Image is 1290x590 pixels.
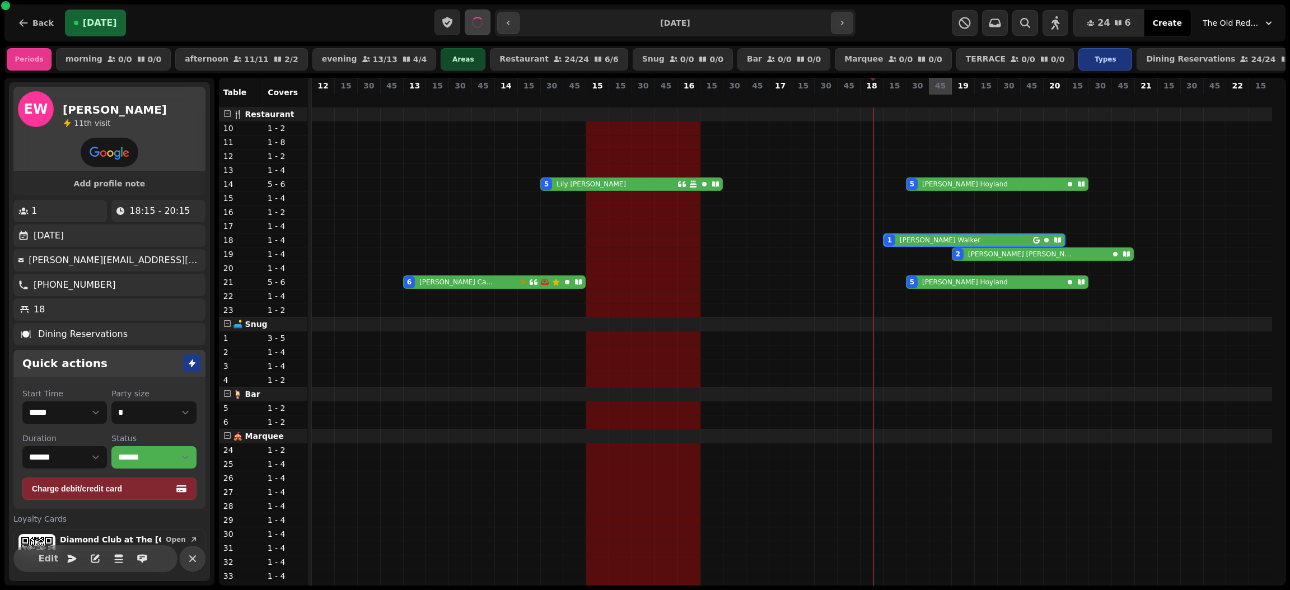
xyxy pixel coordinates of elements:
span: 6 [1125,18,1131,27]
p: 0 / 0 [118,55,132,63]
p: 15 [706,80,717,91]
p: 0 [319,93,328,105]
p: 0 [456,93,465,105]
div: 5 [910,180,914,189]
p: Dining Reservations [1146,55,1235,64]
p: 1 - 4 [268,458,303,470]
p: 1 - 2 [268,305,303,316]
p: 13 [409,80,420,91]
p: 30 [821,80,831,91]
p: 15 [1255,80,1266,91]
p: 3 [223,360,259,372]
p: 1 - 4 [268,360,303,372]
p: 18:15 - 20:15 [129,204,190,218]
p: [PERSON_NAME] Walker [900,236,980,245]
p: 19 [223,249,259,260]
p: 0 [1165,93,1174,105]
button: Open [161,534,202,545]
button: morning0/00/0 [56,48,171,71]
p: 25 [223,458,259,470]
button: Snug0/00/0 [633,48,733,71]
span: EW [24,102,48,116]
p: 45 [478,80,488,91]
p: 28 [223,500,259,512]
h2: [PERSON_NAME] [63,102,167,118]
p: 0 [1210,93,1219,105]
p: 1 - 4 [268,291,303,302]
p: 21 [223,277,259,288]
p: 5 [223,402,259,414]
p: 13 [223,165,259,176]
div: Periods [7,48,52,71]
p: 15 [1072,80,1083,91]
p: 1 - 2 [268,207,303,218]
div: Types [1078,48,1132,71]
span: 24 [1097,18,1110,27]
p: 1 - 4 [268,486,303,498]
button: Marquee0/00/0 [835,48,952,71]
p: 1 [31,204,37,218]
p: 0 / 0 [1051,55,1065,63]
p: 45 [386,80,397,91]
p: 15 [1163,80,1174,91]
p: 12 [223,151,259,162]
span: Open [166,536,185,543]
p: 13 / 13 [373,55,398,63]
button: Back [9,10,63,36]
p: 10 [913,93,922,105]
p: 1 - 4 [268,542,303,554]
p: 1 - 4 [268,472,303,484]
p: 0 [364,93,373,105]
button: [DATE] [65,10,126,36]
p: 1 - 4 [268,528,303,540]
p: 0 [936,93,945,105]
button: Edit [37,547,59,570]
p: 30 [455,80,465,91]
div: 1 [887,236,892,245]
p: 45 [569,80,580,91]
p: 45 [752,80,763,91]
button: afternoon11/112/2 [175,48,308,71]
span: 🛋️ Snug [233,320,268,329]
p: 2 [223,346,259,358]
label: Duration [22,433,107,444]
p: 0 [1233,93,1242,105]
p: 24 / 24 [1251,55,1275,63]
p: 45 [1118,80,1128,91]
p: 0 [593,93,602,105]
p: 0 [821,93,830,105]
p: Snug [642,55,665,64]
div: 5 [910,278,914,287]
p: 31 [223,542,259,554]
p: 0 / 0 [680,55,694,63]
p: 0 [433,93,442,105]
p: 0 [799,93,808,105]
p: 1 - 4 [268,235,303,246]
p: 26 [223,472,259,484]
p: 30 [729,80,740,91]
span: 11 [74,119,84,128]
p: 0 / 0 [709,55,723,63]
p: 30 [1095,80,1106,91]
p: 0 [342,93,350,105]
p: 29 [223,514,259,526]
p: 15 [524,80,534,91]
span: Table [223,88,247,97]
div: 5 [544,180,549,189]
p: 10 [223,123,259,134]
p: 11 / 11 [244,55,269,63]
p: 1 - 4 [268,249,303,260]
p: 5 [547,93,556,105]
p: 0 [662,93,671,105]
p: 0 [753,93,762,105]
p: 1 [890,93,899,105]
p: Lily [PERSON_NAME] [557,180,626,189]
span: Edit [41,554,55,563]
p: [PERSON_NAME] Hoyland [922,180,1008,189]
p: 0 [1004,93,1013,105]
p: 1 - 4 [268,165,303,176]
span: Charge debit/credit card [32,485,174,493]
p: 22 [223,291,259,302]
p: 30 [1186,80,1197,91]
p: 0 [776,93,785,105]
